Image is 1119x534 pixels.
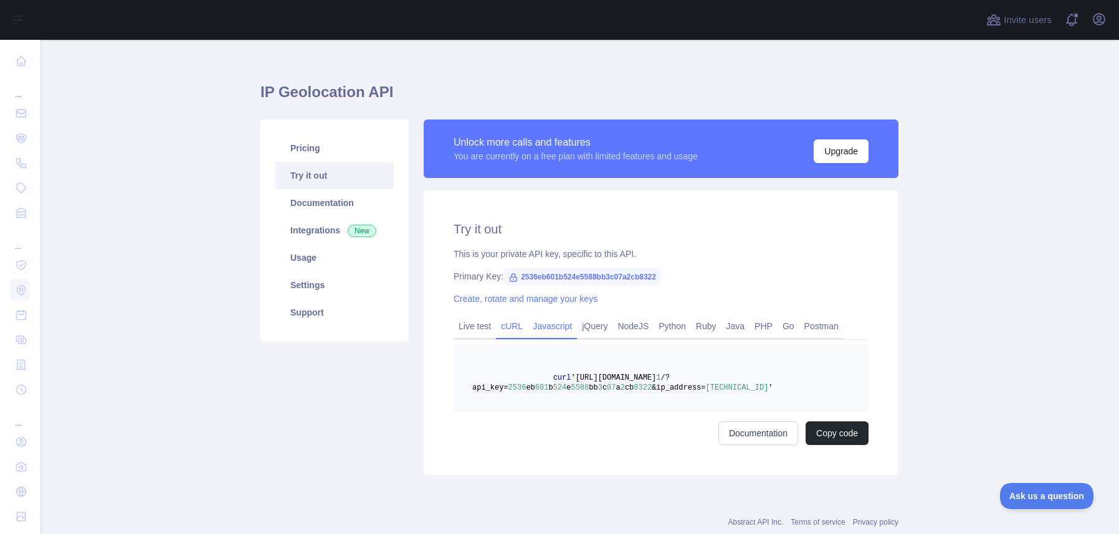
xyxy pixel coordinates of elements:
span: &ip_address= [652,383,705,392]
div: ... [10,75,30,100]
a: jQuery [577,316,612,336]
iframe: Toggle Customer Support [1000,483,1094,509]
a: Integrations New [275,217,394,244]
span: 2536eb601b524e5588bb3c07a2cb8322 [503,268,661,286]
a: cURL [496,316,528,336]
span: '[URL][DOMAIN_NAME] [571,373,656,382]
a: Terms of service [791,518,845,527]
a: Privacy policy [853,518,898,527]
a: Settings [275,271,394,299]
a: Abstract API Inc. [728,518,784,527]
a: NodeJS [612,316,654,336]
a: Python [654,316,691,336]
a: Ruby [691,316,721,336]
span: c [602,383,607,392]
span: 5588 [571,383,589,392]
span: ' [768,383,773,392]
button: Upgrade [814,139,869,163]
a: Try it out [275,162,394,189]
a: Create, rotate and manage your keys [454,294,598,304]
span: curl [553,373,571,382]
a: PHP [750,316,778,336]
a: Go [778,316,799,336]
div: This is your private API key, specific to this API. [454,248,869,260]
span: 2 [621,383,625,392]
span: 524 [553,383,567,392]
span: b [548,383,553,392]
button: Copy code [806,421,869,445]
a: Pricing [275,134,394,162]
h2: Try it out [454,220,869,238]
button: Invite users [984,10,1054,30]
span: e [566,383,571,392]
div: Primary Key: [454,270,869,283]
span: 601 [535,383,549,392]
a: Usage [275,244,394,271]
a: Documentation [275,189,394,217]
span: [TECHNICAL_ID] [706,383,769,392]
div: ... [10,403,30,428]
span: bb [589,383,598,392]
span: 3 [598,383,602,392]
div: You are currently on a free plan with limited features and usage [454,150,698,162]
span: cb [625,383,634,392]
span: eb [526,383,535,392]
span: 1 [656,373,660,382]
h1: IP Geolocation API [260,82,898,112]
a: Java [721,316,750,336]
div: ... [10,227,30,251]
a: Documentation [718,421,798,445]
a: Postman [799,316,844,336]
a: Live test [454,316,496,336]
span: a [616,383,620,392]
span: 2536 [508,383,526,392]
div: Unlock more calls and features [454,135,698,150]
span: 8322 [634,383,652,392]
a: Support [275,299,394,326]
a: Javascript [528,316,577,336]
span: Invite users [1004,13,1052,27]
span: New [348,225,376,237]
span: 07 [607,383,616,392]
